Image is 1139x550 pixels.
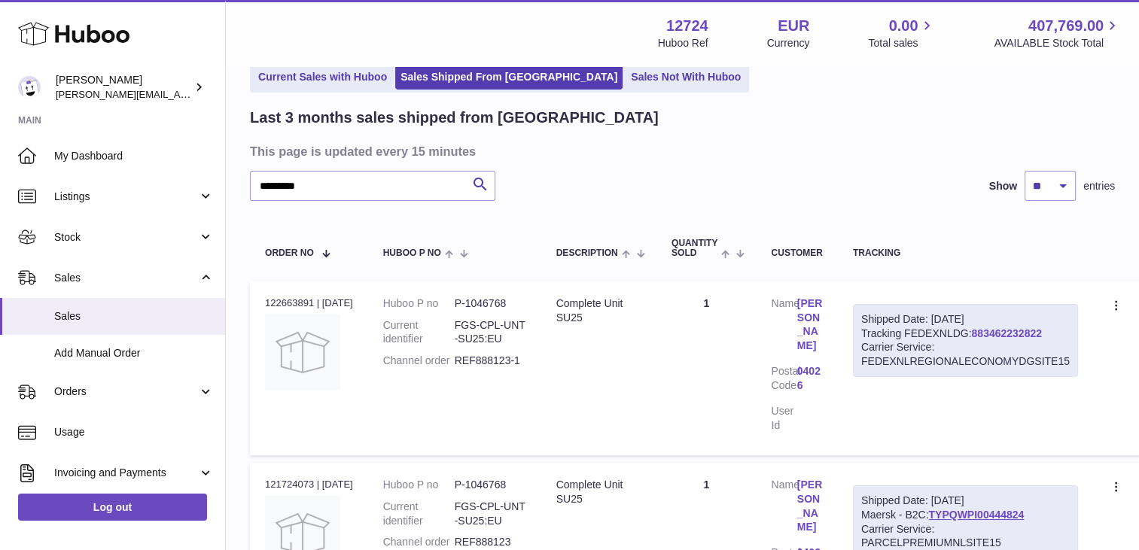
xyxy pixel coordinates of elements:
h2: Last 3 months sales shipped from [GEOGRAPHIC_DATA] [250,108,659,128]
td: 1 [656,281,756,455]
strong: EUR [778,16,809,36]
div: Carrier Service: FEDEXNLREGIONALECONOMYDGSITE15 [861,340,1070,369]
span: Sales [54,271,198,285]
a: Log out [18,494,207,521]
a: 883462232822 [971,327,1041,339]
div: Huboo Ref [658,36,708,50]
div: 121724073 | [DATE] [265,478,353,491]
span: Orders [54,384,198,399]
img: no-photo.jpg [265,315,340,390]
span: Huboo P no [383,248,441,258]
a: 04026 [797,364,823,393]
div: Tracking FEDEXNLDG: [853,304,1078,378]
dd: P-1046768 [455,478,526,492]
div: Complete Unit SU25 [556,478,641,506]
div: [PERSON_NAME] [56,73,191,102]
div: Tracking [853,248,1078,258]
dd: REF888123-1 [455,354,526,368]
img: sebastian@ffern.co [18,76,41,99]
span: Invoicing and Payments [54,466,198,480]
div: 122663891 | [DATE] [265,296,353,310]
a: Sales Not With Huboo [626,65,746,90]
h3: This page is updated every 15 minutes [250,143,1111,160]
span: 407,769.00 [1028,16,1104,36]
a: TYPQWPI00444824 [928,509,1024,521]
span: Listings [54,190,198,204]
a: 407,769.00 AVAILABLE Stock Total [994,16,1121,50]
span: Quantity Sold [672,239,717,258]
span: AVAILABLE Stock Total [994,36,1121,50]
dt: Name [771,478,796,539]
dt: Name [771,296,796,357]
label: Show [989,179,1017,193]
dt: Huboo P no [383,478,455,492]
div: Shipped Date: [DATE] [861,494,1070,508]
dt: Channel order [383,535,455,549]
div: Currency [767,36,810,50]
dd: FGS-CPL-UNT-SU25:EU [455,318,526,347]
dd: P-1046768 [455,296,526,311]
a: Sales Shipped From [GEOGRAPHIC_DATA] [395,65,623,90]
dt: Huboo P no [383,296,455,311]
dd: FGS-CPL-UNT-SU25:EU [455,500,526,528]
span: [PERSON_NAME][EMAIL_ADDRESS][DOMAIN_NAME] [56,88,302,100]
div: Shipped Date: [DATE] [861,312,1070,327]
dd: REF888123 [455,535,526,549]
dt: Channel order [383,354,455,368]
span: entries [1083,179,1115,193]
dt: Current identifier [383,318,455,347]
a: 0.00 Total sales [868,16,935,50]
span: Add Manual Order [54,346,214,360]
div: Complete Unit SU25 [556,296,641,325]
span: Order No [265,248,314,258]
span: Usage [54,425,214,439]
a: [PERSON_NAME] [797,296,823,354]
div: Customer [771,248,822,258]
span: 0.00 [889,16,918,36]
span: Sales [54,309,214,324]
span: Stock [54,230,198,245]
dt: Postal Code [771,364,796,397]
span: My Dashboard [54,149,214,163]
a: Current Sales with Huboo [253,65,392,90]
span: Description [556,248,618,258]
span: Total sales [868,36,935,50]
strong: 12724 [666,16,708,36]
dt: Current identifier [383,500,455,528]
a: [PERSON_NAME] [797,478,823,535]
dt: User Id [771,404,796,433]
